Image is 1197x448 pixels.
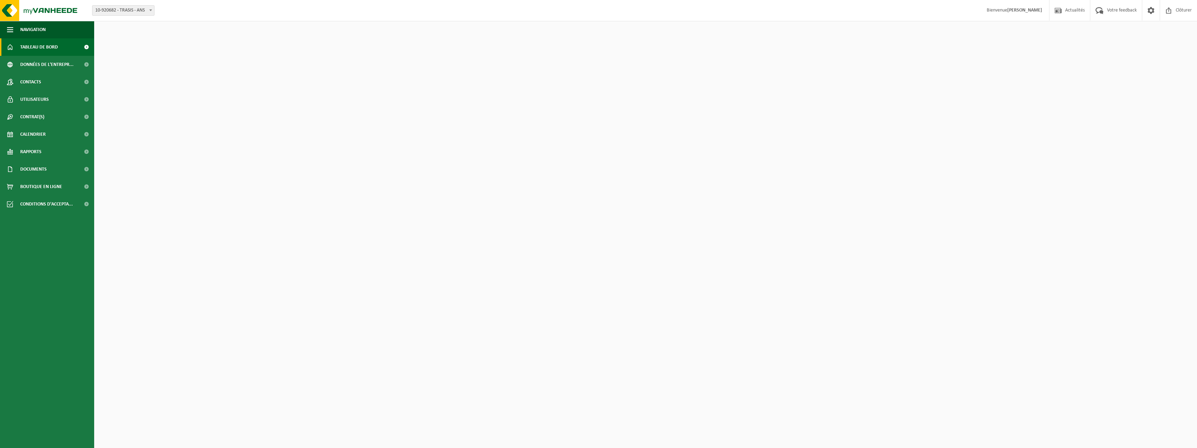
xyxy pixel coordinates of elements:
span: Boutique en ligne [20,178,62,195]
span: Tableau de bord [20,38,58,56]
span: Conditions d'accepta... [20,195,73,213]
span: Contacts [20,73,41,91]
span: 10-920682 - TRASIS - ANS [92,6,154,15]
span: Navigation [20,21,46,38]
span: Contrat(s) [20,108,44,126]
strong: [PERSON_NAME] [1007,8,1042,13]
span: 10-920682 - TRASIS - ANS [92,5,155,16]
span: Utilisateurs [20,91,49,108]
span: Calendrier [20,126,46,143]
span: Données de l'entrepr... [20,56,74,73]
span: Rapports [20,143,42,160]
span: Documents [20,160,47,178]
